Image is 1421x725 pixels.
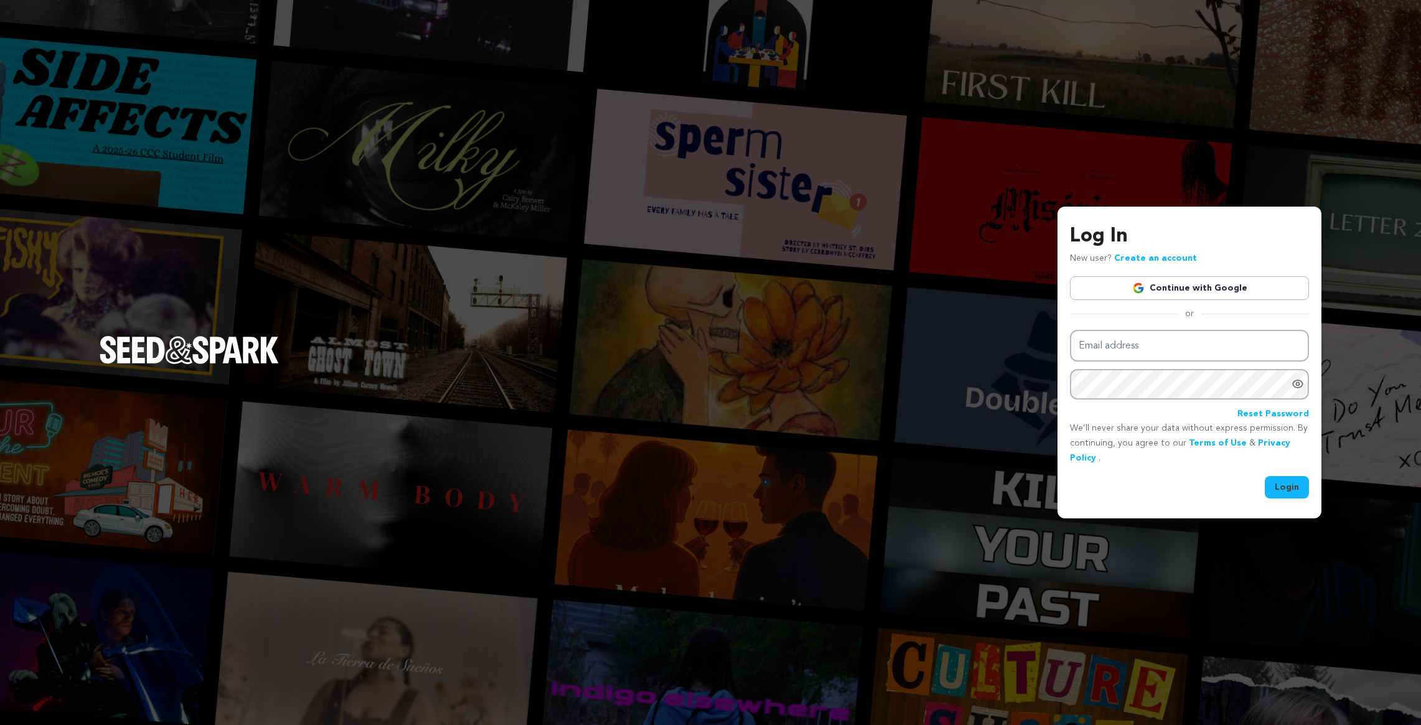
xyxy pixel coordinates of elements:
img: Google logo [1132,282,1145,294]
button: Login [1265,476,1309,498]
a: Create an account [1114,254,1197,263]
p: New user? [1070,251,1197,266]
h3: Log In [1070,222,1309,251]
p: We’ll never share your data without express permission. By continuing, you agree to our & . [1070,421,1309,465]
a: Privacy Policy [1070,439,1290,462]
a: Seed&Spark Homepage [100,336,279,388]
a: Continue with Google [1070,276,1309,300]
a: Show password as plain text. Warning: this will display your password on the screen. [1292,378,1304,390]
img: Seed&Spark Logo [100,336,279,363]
a: Terms of Use [1189,439,1247,447]
input: Email address [1070,330,1309,362]
span: or [1178,307,1201,320]
a: Reset Password [1237,407,1309,422]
